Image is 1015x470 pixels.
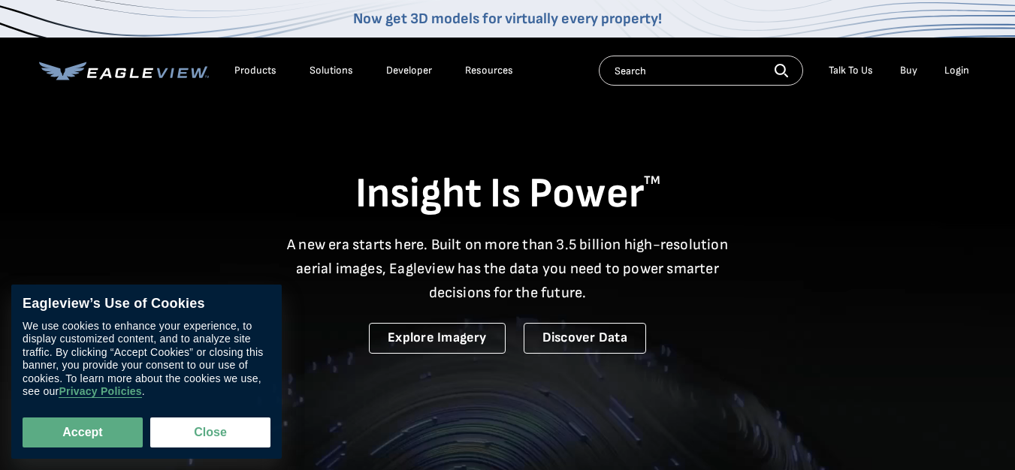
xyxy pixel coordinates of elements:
[465,64,513,77] div: Resources
[524,323,646,354] a: Discover Data
[599,56,803,86] input: Search
[829,64,873,77] div: Talk To Us
[353,10,662,28] a: Now get 3D models for virtually every property!
[23,417,143,447] button: Accept
[23,320,270,399] div: We use cookies to enhance your experience, to display customized content, and to analyze site tra...
[234,64,276,77] div: Products
[369,323,506,354] a: Explore Imagery
[900,64,917,77] a: Buy
[310,64,353,77] div: Solutions
[59,386,141,399] a: Privacy Policies
[150,417,270,447] button: Close
[39,168,977,221] h1: Insight Is Power
[386,64,432,77] a: Developer
[23,296,270,312] div: Eagleview’s Use of Cookies
[278,233,738,305] p: A new era starts here. Built on more than 3.5 billion high-resolution aerial images, Eagleview ha...
[644,173,660,188] sup: TM
[944,64,969,77] div: Login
